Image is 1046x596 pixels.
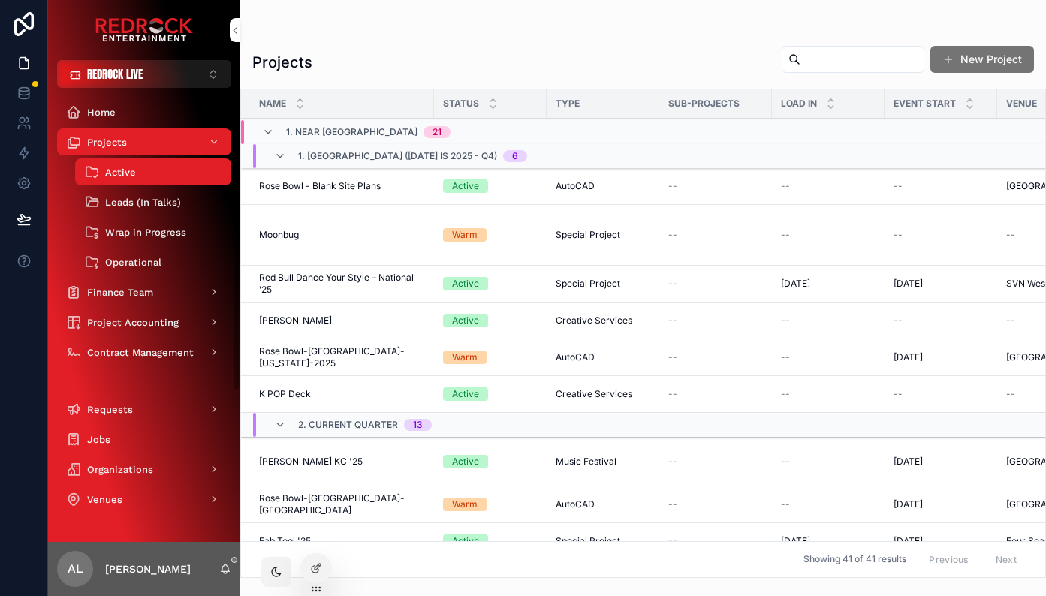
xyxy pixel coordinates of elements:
span: Name [259,98,286,110]
span: -- [668,180,677,192]
span: -- [1006,229,1015,241]
span: Wrap in Progress [105,226,186,239]
a: -- [894,388,988,400]
span: Status [443,98,479,110]
a: Active [443,387,538,401]
a: [DATE] [894,498,988,510]
span: -- [781,456,790,468]
button: New Project [930,46,1034,73]
span: Organizations [87,463,153,476]
a: -- [781,388,876,400]
a: AutoCAD [556,351,650,363]
a: Active [443,534,538,548]
span: -- [668,278,677,290]
a: -- [894,229,988,241]
a: Red Bull Dance Your Style – National ’25 [259,272,425,296]
div: Active [452,179,479,193]
span: AutoCAD [556,351,595,363]
a: [DATE] [894,351,988,363]
a: Special Project [556,229,650,241]
div: Active [452,387,479,401]
a: Warm [443,228,538,242]
div: Warm [452,228,478,242]
a: Project Accounting [57,309,231,336]
a: Active [443,179,538,193]
span: Load In [781,98,817,110]
span: -- [781,498,790,510]
span: -- [894,229,903,241]
a: Finance Team [57,278,231,306]
a: [DATE] [894,278,988,290]
a: -- [668,278,763,290]
a: Rose Bowl-[GEOGRAPHIC_DATA]-[US_STATE]-2025 [259,345,425,369]
span: Moonbug [259,229,299,241]
span: Venue [1006,98,1037,110]
span: Rose Bowl-[GEOGRAPHIC_DATA]-[GEOGRAPHIC_DATA] [259,492,425,516]
a: -- [781,180,876,192]
a: Leads (In Talks) [75,188,231,215]
span: Rose Bowl - Blank Site Plans [259,180,381,192]
a: [DATE] [894,535,988,547]
div: Active [452,534,479,548]
span: -- [894,180,903,192]
a: Projects [57,128,231,155]
span: Showing 41 of 41 results [803,554,906,566]
button: Select Button [57,60,231,88]
span: [DATE] [781,535,810,547]
span: K POP Deck [259,388,311,400]
a: -- [668,351,763,363]
a: AutoCAD [556,180,650,192]
span: Creative Services [556,388,632,400]
a: [DATE] [894,456,988,468]
a: -- [781,351,876,363]
span: AutoCAD [556,180,595,192]
a: -- [668,535,763,547]
a: -- [781,456,876,468]
div: 13 [413,419,423,431]
a: Warm [443,351,538,364]
a: Warm [443,498,538,511]
span: -- [668,498,677,510]
span: [DATE] [894,351,923,363]
p: [PERSON_NAME] [105,561,191,576]
span: -- [781,180,790,192]
a: -- [668,180,763,192]
a: [PERSON_NAME] [259,315,425,327]
span: [DATE] [894,278,923,290]
span: -- [668,351,677,363]
a: -- [894,315,988,327]
a: AutoCAD [556,498,650,510]
span: -- [1006,388,1015,400]
span: Special Project [556,535,620,547]
a: Operational [75,248,231,275]
a: -- [668,315,763,327]
span: Event Start [894,98,956,110]
span: Special Project [556,229,620,241]
span: -- [668,456,677,468]
a: -- [894,180,988,192]
a: [PERSON_NAME] KC '25 [259,456,425,468]
a: -- [668,456,763,468]
span: [DATE] [894,498,923,510]
span: Requests [87,403,133,416]
span: Leads (In Talks) [105,196,181,209]
span: -- [668,535,677,547]
a: K POP Deck [259,388,425,400]
div: Active [452,314,479,327]
span: 1. Near [GEOGRAPHIC_DATA] [286,126,417,138]
div: Warm [452,498,478,511]
span: [PERSON_NAME] [259,315,332,327]
span: AutoCAD [556,498,595,510]
a: -- [668,229,763,241]
span: Operational [105,256,161,269]
a: -- [668,498,763,510]
span: 1. [GEOGRAPHIC_DATA] ([DATE] is 2025 - Q4) [298,150,497,162]
a: Creative Services [556,388,650,400]
a: Contract Management [57,339,231,366]
span: Creative Services [556,315,632,327]
a: -- [781,498,876,510]
span: AL [68,560,83,578]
